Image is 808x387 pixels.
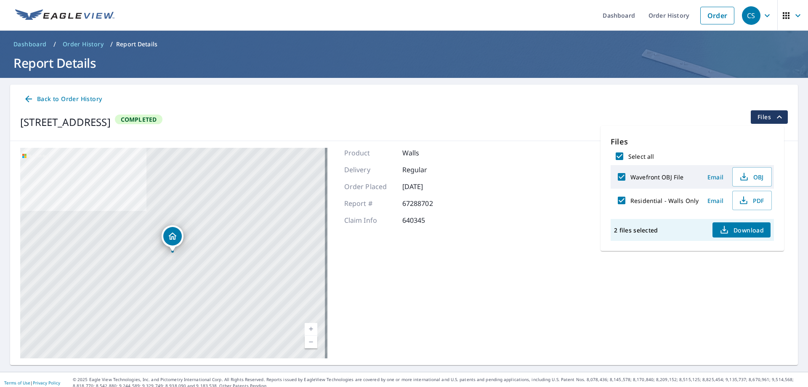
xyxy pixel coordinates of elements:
label: Wavefront OBJ File [630,173,683,181]
p: Product [344,148,395,158]
label: Select all [628,152,654,160]
nav: breadcrumb [10,37,798,51]
a: Dashboard [10,37,50,51]
li: / [53,39,56,49]
p: Files [611,136,774,147]
span: Back to Order History [24,94,102,104]
span: PDF [738,195,765,206]
a: Order [700,7,734,24]
p: 67288702 [402,198,453,208]
span: Download [719,225,764,235]
div: CS [742,6,760,25]
label: Residential - Walls Only [630,197,699,205]
img: EV Logo [15,9,114,22]
p: Report # [344,198,395,208]
button: OBJ [732,167,772,187]
p: 2 files selected [614,226,658,234]
div: [STREET_ADDRESS] [20,115,111,130]
p: Regular [402,165,453,175]
span: Dashboard [13,40,47,48]
span: Order History [63,40,104,48]
a: Terms of Use [4,380,30,386]
p: Claim Info [344,215,395,225]
a: Current Level 17, Zoom In [305,323,317,336]
a: Order History [59,37,107,51]
p: | [4,380,60,385]
p: Walls [402,148,453,158]
button: Email [702,171,729,184]
a: Back to Order History [20,91,105,107]
button: Download [712,222,771,238]
a: Privacy Policy [33,380,60,386]
h1: Report Details [10,54,798,72]
span: Email [705,173,726,181]
button: Email [702,194,729,207]
p: Delivery [344,165,395,175]
p: Order Placed [344,181,395,192]
button: PDF [732,191,772,210]
button: filesDropdownBtn-67288702 [750,110,788,124]
span: Email [705,197,726,205]
span: OBJ [738,172,765,182]
p: Report Details [116,40,157,48]
li: / [110,39,113,49]
div: Dropped pin, building 1, Residential property, 107 Old Dare Rd Yorktown, VA 23692 [162,225,183,251]
span: Files [757,112,784,122]
p: 640345 [402,215,453,225]
p: [DATE] [402,181,453,192]
span: Completed [116,115,162,123]
a: Current Level 17, Zoom Out [305,336,317,348]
